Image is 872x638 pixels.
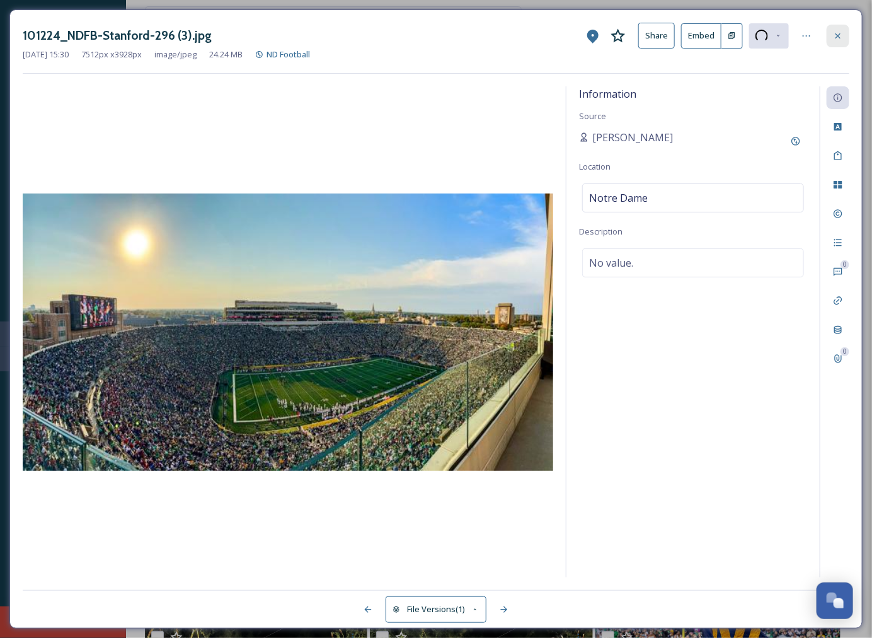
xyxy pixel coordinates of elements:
[681,23,721,49] button: Embed
[209,49,243,61] span: 24.24 MB
[589,255,633,270] span: No value.
[579,226,622,237] span: Description
[267,49,310,60] span: ND Football
[840,260,849,269] div: 0
[817,583,853,619] button: Open Chat
[154,49,197,61] span: image/jpeg
[579,87,636,101] span: Information
[840,347,849,356] div: 0
[579,110,606,122] span: Source
[592,130,673,145] span: [PERSON_NAME]
[23,26,212,45] h3: 101224_NDFB-Stanford-296 (3).jpg
[81,49,142,61] span: 7512 px x 3928 px
[386,596,486,622] button: File Versions(1)
[23,194,553,471] img: 8f7139c0-5357-405e-a064-759d80518f98.jpg
[589,190,648,206] span: Notre Dame
[23,49,69,61] span: [DATE] 15:30
[638,23,675,49] button: Share
[579,161,611,172] span: Location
